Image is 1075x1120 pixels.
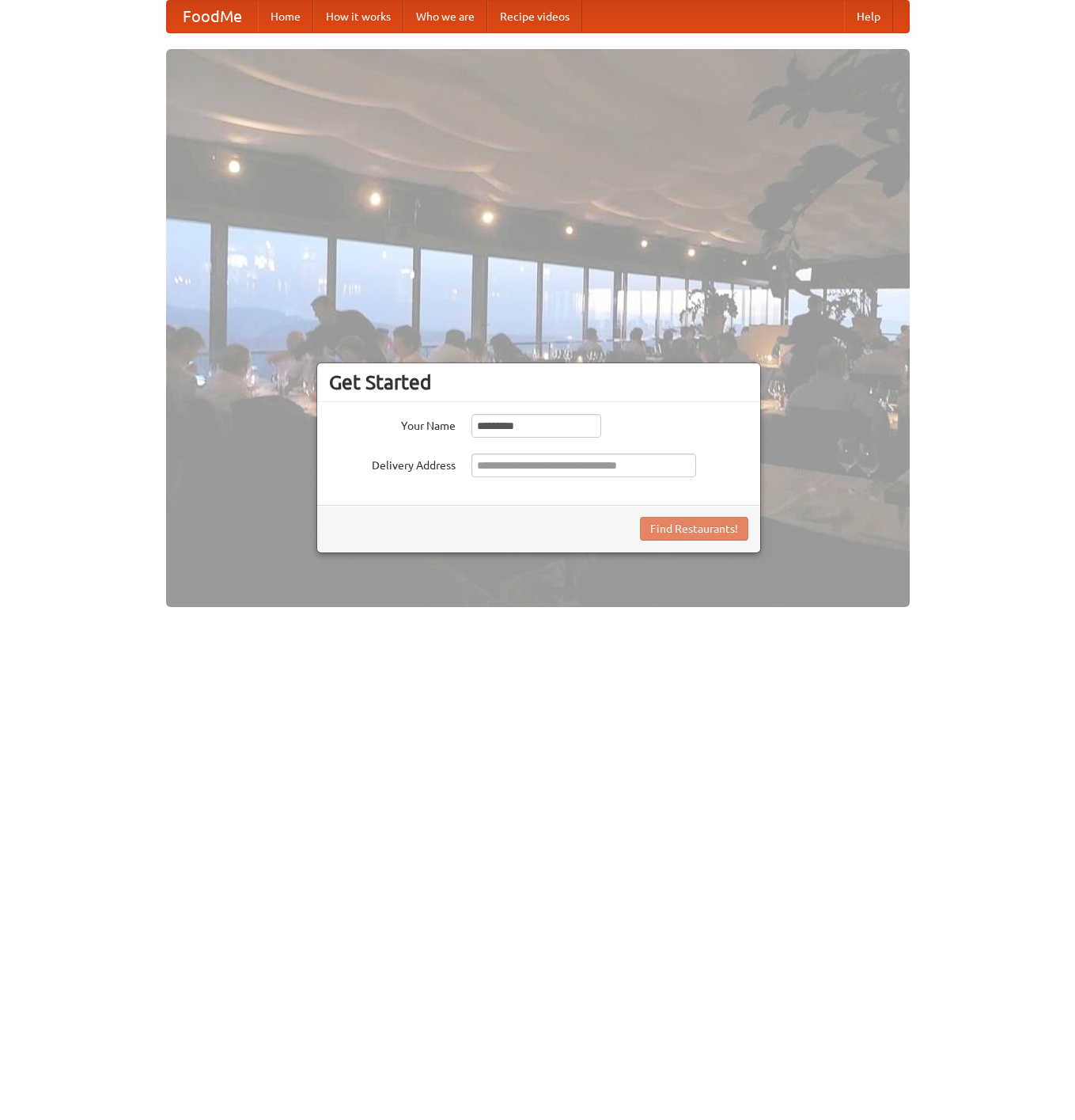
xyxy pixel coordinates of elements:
[329,414,456,434] label: Your Name
[258,1,313,32] a: Home
[329,370,748,394] h3: Get Started
[403,1,487,32] a: Who we are
[329,454,456,473] label: Delivery Address
[313,1,403,32] a: How it works
[487,1,582,32] a: Recipe videos
[844,1,893,32] a: Help
[167,1,258,32] a: FoodMe
[640,517,748,541] button: Find Restaurants!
